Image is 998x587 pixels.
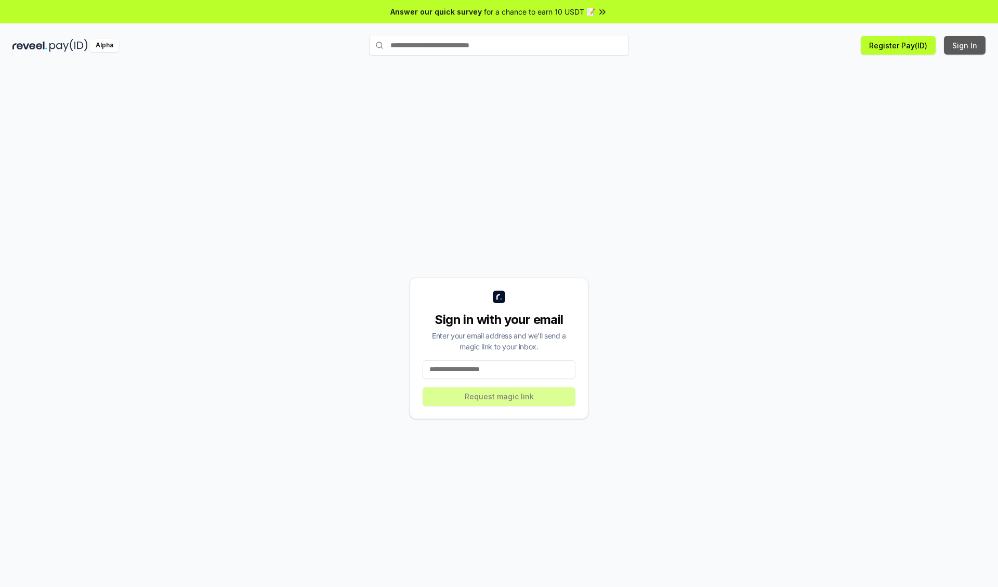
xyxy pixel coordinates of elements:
[861,36,936,55] button: Register Pay(ID)
[944,36,986,55] button: Sign In
[484,6,595,17] span: for a chance to earn 10 USDT 📝
[390,6,482,17] span: Answer our quick survey
[493,291,505,303] img: logo_small
[90,39,119,52] div: Alpha
[423,330,575,352] div: Enter your email address and we’ll send a magic link to your inbox.
[49,39,88,52] img: pay_id
[423,311,575,328] div: Sign in with your email
[12,39,47,52] img: reveel_dark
